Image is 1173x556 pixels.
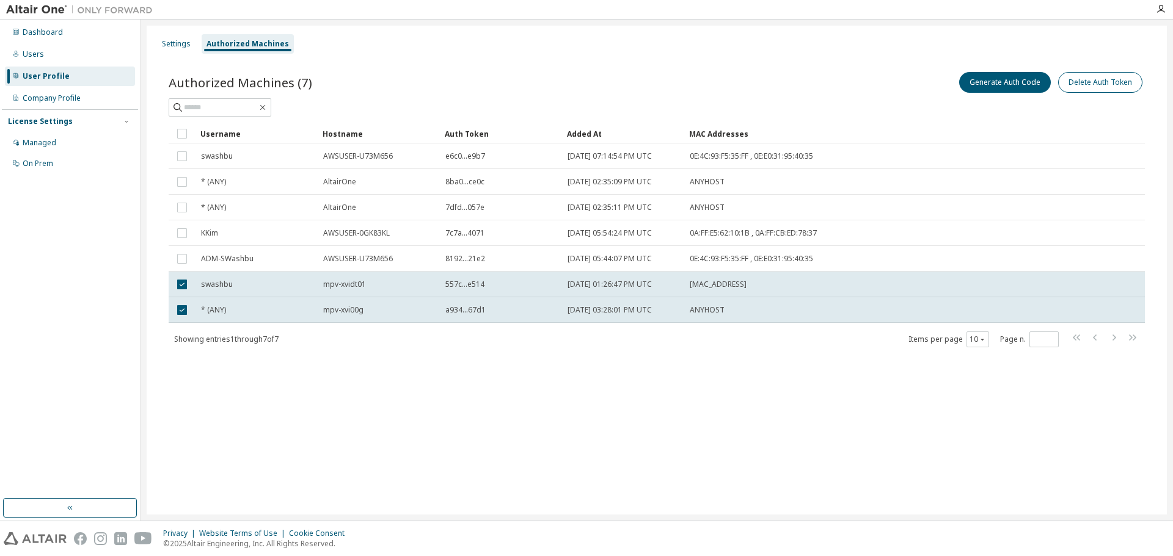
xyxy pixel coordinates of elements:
[568,280,652,289] span: [DATE] 01:26:47 PM UTC
[445,177,484,187] span: 8ba0...ce0c
[445,280,484,289] span: 557c...e514
[959,72,1051,93] button: Generate Auth Code
[201,151,233,161] span: swashbu
[1058,72,1142,93] button: Delete Auth Token
[23,159,53,168] div: On Prem
[445,124,557,143] div: Auth Token
[323,177,356,187] span: AltairOne
[174,334,279,344] span: Showing entries 1 through 7 of 7
[163,529,199,538] div: Privacy
[568,305,652,315] span: [DATE] 03:28:01 PM UTC
[690,203,725,212] span: ANYHOST
[162,39,191,49] div: Settings
[323,228,390,238] span: AWSUSER-0GK83KL
[568,254,652,264] span: [DATE] 05:44:07 PM UTC
[323,254,393,264] span: AWSUSER-U73M656
[6,4,159,16] img: Altair One
[690,228,817,238] span: 0A:FF:E5:62:10:1B , 0A:FF:CB:ED:78:37
[323,203,356,212] span: AltairOne
[169,74,312,91] span: Authorized Machines (7)
[201,305,226,315] span: * (ANY)
[201,203,226,212] span: * (ANY)
[568,151,652,161] span: [DATE] 07:14:54 PM UTC
[23,49,44,59] div: Users
[445,254,485,264] span: 8192...21e2
[323,151,393,161] span: AWSUSER-U73M656
[134,532,152,545] img: youtube.svg
[568,228,652,238] span: [DATE] 05:54:24 PM UTC
[200,124,313,143] div: Username
[74,532,87,545] img: facebook.svg
[1000,331,1059,347] span: Page n.
[445,203,484,212] span: 7dfd...057e
[114,532,127,545] img: linkedin.svg
[689,124,1017,143] div: MAC Addresses
[23,71,70,81] div: User Profile
[445,151,485,161] span: e6c0...e9b7
[690,151,813,161] span: 0E:4C:93:F5:35:FF , 0E:E0:31:95:40:35
[201,280,233,289] span: swashbu
[163,538,352,549] p: © 2025 Altair Engineering, Inc. All Rights Reserved.
[4,532,67,545] img: altair_logo.svg
[323,124,435,143] div: Hostname
[323,280,366,289] span: mpv-xvidt01
[445,228,484,238] span: 7c7a...4071
[201,228,218,238] span: KKim
[199,529,289,538] div: Website Terms of Use
[323,305,364,315] span: mpv-xvi00g
[970,334,986,344] button: 10
[289,529,352,538] div: Cookie Consent
[445,305,486,315] span: a934...67d1
[690,177,725,187] span: ANYHOST
[568,203,652,212] span: [DATE] 02:35:11 PM UTC
[690,254,813,264] span: 0E:4C:93:F5:35:FF , 0E:E0:31:95:40:35
[23,93,81,103] div: Company Profile
[201,177,226,187] span: * (ANY)
[94,532,107,545] img: instagram.svg
[567,124,679,143] div: Added At
[690,280,747,289] span: [MAC_ADDRESS]
[690,305,725,315] span: ANYHOST
[201,254,254,264] span: ADM-SWashbu
[568,177,652,187] span: [DATE] 02:35:09 PM UTC
[8,117,73,126] div: License Settings
[23,27,63,37] div: Dashboard
[23,138,56,148] div: Managed
[206,39,289,49] div: Authorized Machines
[908,331,989,347] span: Items per page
